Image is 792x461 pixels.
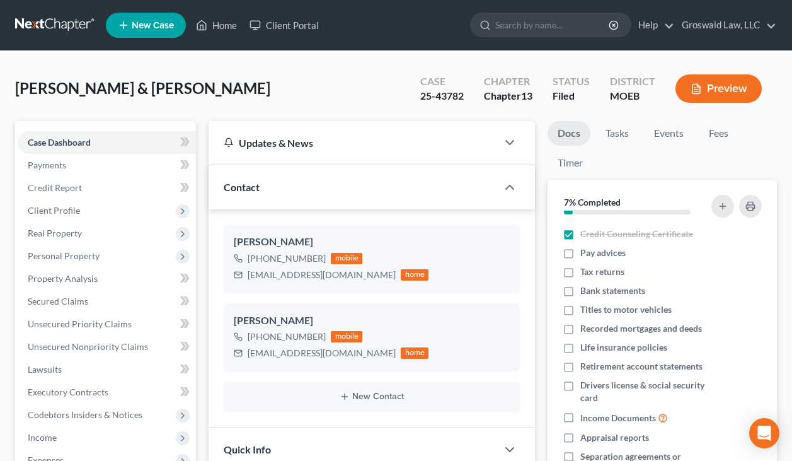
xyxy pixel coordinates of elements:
[331,253,362,264] div: mobile
[234,235,510,250] div: [PERSON_NAME]
[610,74,655,89] div: District
[248,347,396,359] div: [EMAIL_ADDRESS][DOMAIN_NAME]
[28,228,82,238] span: Real Property
[580,247,626,259] span: Pay advices
[18,313,196,336] a: Unsecured Priority Claims
[28,387,108,397] span: Executory Contracts
[132,21,174,30] span: New Case
[15,79,270,97] span: [PERSON_NAME] & [PERSON_NAME]
[521,90,532,102] span: 13
[248,330,326,343] div: [PHONE_NUMBER]
[484,89,532,103] div: Chapter
[224,136,482,149] div: Updates & News
[580,284,645,297] span: Bank statements
[749,418,779,448] div: Open Intercom Messenger
[580,341,667,354] span: Life insurance policies
[580,360,703,373] span: Retirement account statements
[644,121,694,146] a: Events
[234,392,510,402] button: New Contact
[401,347,428,359] div: home
[331,331,362,342] div: mobile
[564,197,621,207] strong: 7% Completed
[595,121,639,146] a: Tasks
[420,89,464,103] div: 25-43782
[18,290,196,313] a: Secured Claims
[28,341,148,352] span: Unsecured Nonpriority Claims
[243,14,325,37] a: Client Portal
[28,182,82,193] span: Credit Report
[580,412,656,424] span: Income Documents
[675,74,762,103] button: Preview
[28,205,80,216] span: Client Profile
[28,364,62,375] span: Lawsuits
[548,151,593,175] a: Timer
[580,379,709,404] span: Drivers license & social security card
[28,250,100,261] span: Personal Property
[553,74,590,89] div: Status
[610,89,655,103] div: MOEB
[18,131,196,154] a: Case Dashboard
[401,269,428,281] div: home
[484,74,532,89] div: Chapter
[28,318,132,329] span: Unsecured Priority Claims
[580,431,649,444] span: Appraisal reports
[28,409,142,420] span: Codebtors Insiders & Notices
[675,14,776,37] a: Groswald Law, LLC
[580,228,693,240] span: Credit Counseling Certificate
[28,296,88,306] span: Secured Claims
[18,336,196,358] a: Unsecured Nonpriority Claims
[632,14,674,37] a: Help
[190,14,243,37] a: Home
[18,267,196,290] a: Property Analysis
[28,137,91,148] span: Case Dashboard
[495,13,611,37] input: Search by name...
[248,252,326,265] div: [PHONE_NUMBER]
[548,121,590,146] a: Docs
[580,303,672,316] span: Titles to motor vehicles
[224,181,260,193] span: Contact
[234,313,510,329] div: [PERSON_NAME]
[18,358,196,381] a: Lawsuits
[28,273,98,284] span: Property Analysis
[248,269,396,281] div: [EMAIL_ADDRESS][DOMAIN_NAME]
[28,432,57,443] span: Income
[699,121,739,146] a: Fees
[18,177,196,199] a: Credit Report
[28,160,66,170] span: Payments
[553,89,590,103] div: Filed
[224,443,271,455] span: Quick Info
[420,74,464,89] div: Case
[580,322,702,335] span: Recorded mortgages and deeds
[18,154,196,177] a: Payments
[18,381,196,404] a: Executory Contracts
[580,266,624,278] span: Tax returns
